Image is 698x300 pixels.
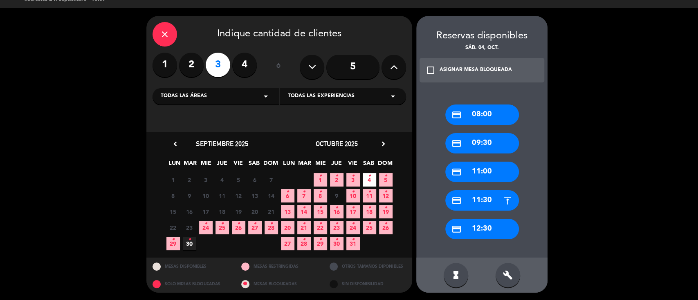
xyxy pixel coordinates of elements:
span: 28 [297,237,311,250]
span: 23 [330,221,343,234]
span: JUE [215,158,229,172]
span: 29 [166,237,180,250]
span: 3 [346,173,360,187]
i: • [335,233,338,246]
span: MIE [314,158,328,172]
label: 3 [206,53,230,77]
i: • [319,217,322,230]
span: 21 [297,221,311,234]
span: 13 [281,205,294,218]
span: 2 [330,173,343,187]
i: • [237,217,240,230]
i: • [319,201,322,214]
span: LUN [282,158,296,172]
i: • [303,201,305,214]
i: • [319,233,322,246]
span: 26 [232,221,245,234]
i: • [352,217,355,230]
span: 25 [363,221,376,234]
i: • [303,185,305,198]
i: check_box_outline_blank [426,65,435,75]
span: 24 [346,221,360,234]
span: 18 [215,205,229,218]
label: 2 [179,53,204,77]
span: 28 [265,221,278,234]
span: 25 [215,221,229,234]
i: • [352,169,355,182]
i: • [384,201,387,214]
div: 08:00 [445,104,519,125]
span: 22 [166,221,180,234]
div: 11:30 [445,190,519,211]
span: 15 [314,205,327,218]
span: Todas las experiencias [288,92,355,100]
i: • [254,217,256,230]
span: 4 [215,173,229,187]
span: 23 [183,221,196,234]
span: 19 [379,205,393,218]
i: build [503,270,513,280]
span: 5 [379,173,393,187]
span: 21 [265,205,278,218]
i: • [384,169,387,182]
i: • [172,233,175,246]
span: MIE [200,158,213,172]
i: • [303,217,305,230]
i: chevron_right [379,140,388,148]
i: • [368,169,371,182]
span: 4 [363,173,376,187]
div: ASIGNAR MESA BLOQUEADA [440,66,512,74]
i: • [352,233,355,246]
span: DOM [378,158,391,172]
span: 12 [232,189,245,202]
i: credit_card [451,196,462,206]
span: LUN [168,158,181,172]
span: MAR [184,158,197,172]
span: 11 [215,189,229,202]
span: 14 [265,189,278,202]
i: • [384,217,387,230]
span: 16 [183,205,196,218]
i: chevron_left [171,140,180,148]
i: credit_card [451,167,462,177]
i: credit_card [451,110,462,120]
i: close [160,29,170,39]
div: SIN DISPONIBILIDAD [323,275,412,293]
span: 8 [314,189,327,202]
i: • [204,217,207,230]
span: 6 [248,173,262,187]
span: SAB [247,158,261,172]
span: Todas las áreas [161,92,207,100]
span: 3 [199,173,213,187]
i: hourglass_full [451,270,461,280]
i: • [384,185,387,198]
div: 12:30 [445,219,519,239]
span: 5 [232,173,245,187]
div: SOLO MESAS BLOQUEADAS [146,275,235,293]
i: • [335,201,338,214]
div: MESAS RESTRINGIDAS [235,258,324,275]
i: • [270,217,273,230]
i: • [335,169,338,182]
i: arrow_drop_down [261,91,271,101]
label: 1 [153,53,177,77]
span: 30 [183,237,196,250]
span: 7 [265,173,278,187]
span: octubre 2025 [316,140,358,148]
div: Indique cantidad de clientes [153,22,406,47]
span: 10 [199,189,213,202]
span: septiembre 2025 [196,140,248,148]
span: 6 [281,189,294,202]
span: VIE [346,158,359,172]
span: 17 [199,205,213,218]
div: MESAS DISPONIBLES [146,258,235,275]
label: 4 [232,53,257,77]
i: • [286,185,289,198]
div: sáb. 04, oct. [416,44,548,52]
span: 20 [281,221,294,234]
span: 27 [248,221,262,234]
span: 9 [330,189,343,202]
i: • [319,185,322,198]
span: JUE [330,158,343,172]
span: 24 [199,221,213,234]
